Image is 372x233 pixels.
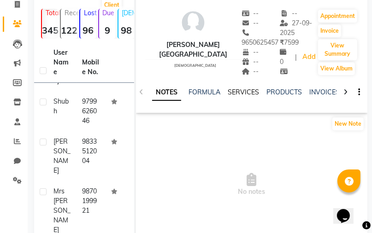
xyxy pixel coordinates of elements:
strong: 98 [118,24,135,36]
span: -- [242,67,259,76]
strong: 96 [80,24,96,36]
button: New Note [332,117,364,130]
span: [DEMOGRAPHIC_DATA] [174,63,216,68]
span: [PERSON_NAME] [53,137,71,175]
img: avatar [179,9,207,36]
td: 9833512004 [77,131,105,181]
div: [PERSON_NAME][GEOGRAPHIC_DATA] [145,40,242,59]
p: Recent [65,9,77,17]
p: Total [46,9,58,17]
button: Appointment [318,10,357,23]
iframe: chat widget [333,196,363,224]
th: User Name [48,42,77,83]
span: 7599 [280,38,299,47]
a: NOTES [152,84,181,101]
a: PRODUCTS [266,88,302,96]
strong: 9 [99,24,115,36]
span: 9650625457 [242,29,278,47]
p: Lost [84,9,96,17]
button: View Album [318,62,355,75]
span: -- [242,48,259,56]
span: -- [242,19,259,27]
span: No notes [136,139,367,231]
p: Due [101,9,115,17]
a: INVOICES [309,88,340,96]
p: [DEMOGRAPHIC_DATA] [122,9,135,17]
button: View Summary [318,39,357,60]
span: -- [280,9,298,17]
span: -- [242,9,259,17]
td: 9799626046 [77,91,105,131]
a: FORMULA [189,88,220,96]
a: Add [301,51,317,64]
strong: 345 [42,24,58,36]
span: | [295,52,297,62]
span: ₹ [280,38,284,47]
span: 27-09-2025 [280,19,313,37]
a: SERVICES [228,88,259,96]
span: -- [242,58,259,66]
button: Invoice [318,24,341,37]
span: shubh [53,97,69,115]
strong: 122 [61,24,77,36]
span: 0 [280,48,290,66]
th: Mobile No. [77,42,105,83]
